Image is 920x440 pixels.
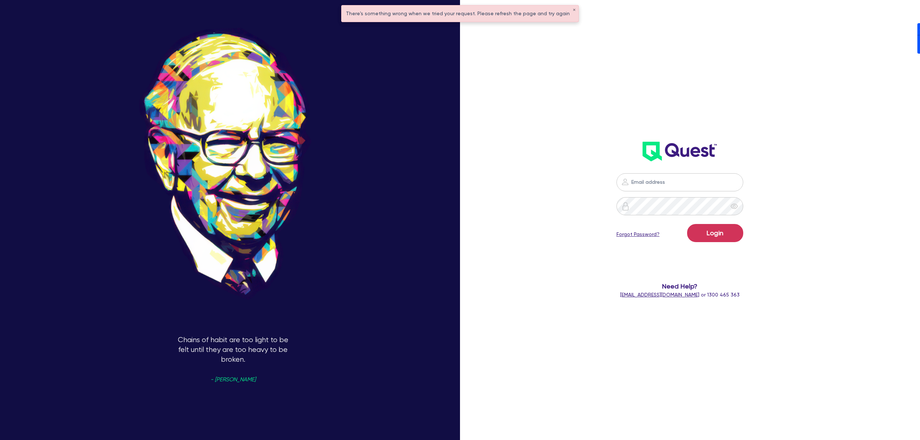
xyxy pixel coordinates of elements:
[573,8,576,12] button: ✕
[616,231,660,238] a: Forgot Password?
[731,203,738,210] span: eye
[643,142,717,161] img: wH2k97JdezQIQAAAABJRU5ErkJggg==
[620,292,699,298] a: [EMAIL_ADDRESS][DOMAIN_NAME]
[621,202,630,211] img: icon-password
[687,224,743,242] button: Login
[621,178,630,186] img: icon-password
[552,281,807,291] span: Need Help?
[616,173,743,191] input: Email address
[620,292,740,298] span: or 1300 465 363
[210,377,256,382] span: - [PERSON_NAME]
[342,5,578,22] div: There's something wrong when we tried your request. Please refresh the page and try again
